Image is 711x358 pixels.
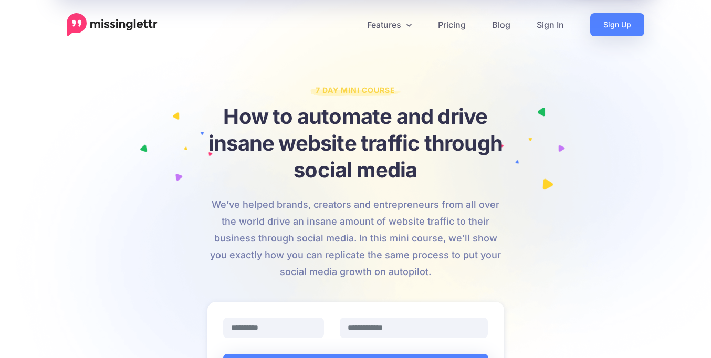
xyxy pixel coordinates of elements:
a: Blog [479,13,524,36]
a: Sign Up [590,13,644,36]
a: Pricing [425,13,479,36]
h1: How to automate and drive insane website traffic through social media [207,103,504,183]
a: Home [67,13,158,36]
a: Sign In [524,13,577,36]
p: We’ve helped brands, creators and entrepreneurs from all over the world drive an insane amount of... [207,196,504,280]
a: Features [354,13,425,36]
span: 7 day mini course [310,86,401,100]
